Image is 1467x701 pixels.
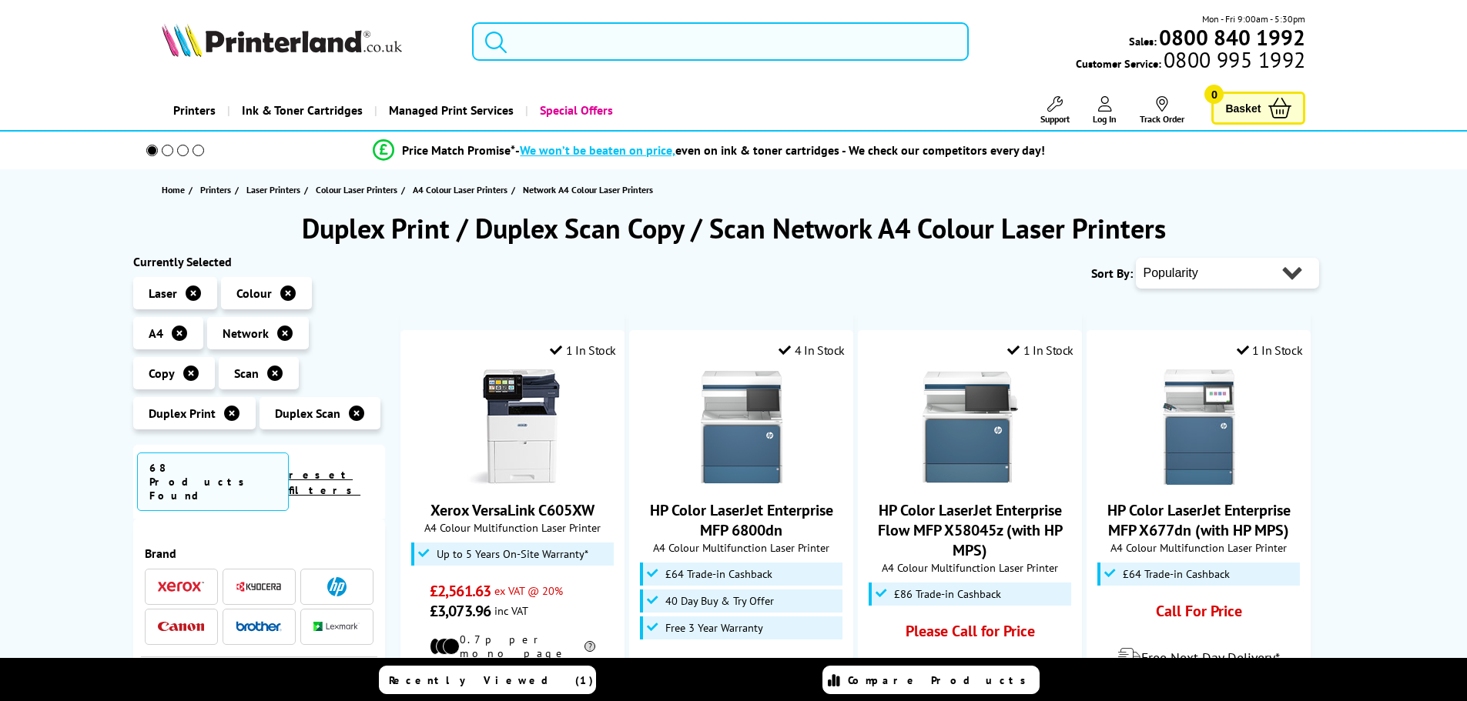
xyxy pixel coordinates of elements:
span: Up to 5 Years On-Site Warranty* [437,548,588,560]
span: A4 Colour Multifunction Laser Printer [1095,540,1302,555]
span: We won’t be beaten on price, [520,142,675,158]
span: A4 Colour Multifunction Laser Printer [866,560,1073,575]
a: Recently Viewed (1) [379,666,596,694]
a: Ink & Toner Cartridges [227,91,374,130]
span: 68 Products Found [137,452,290,511]
a: HP Color LaserJet Enterprise MFP X677dn (with HP MPS) [1141,472,1257,488]
span: Basket [1225,98,1261,119]
img: Xerox VersaLink C605XW [455,369,571,485]
a: Compare Products [822,666,1040,694]
span: Network [223,325,269,341]
img: HP Color LaserJet Enterprise MFP 6800dn [684,369,799,485]
b: 0800 840 1992 [1159,23,1305,52]
a: Xerox VersaLink C605XW [455,472,571,488]
div: 1 In Stock [550,342,616,358]
a: Xerox VersaLink C605XW [430,500,595,520]
div: 4 In Stock [779,342,845,358]
a: Colour Laser Printers [316,182,401,198]
span: Scan [234,366,259,381]
span: Log In [1093,113,1117,125]
a: Printers [200,182,235,198]
span: Laser [149,285,177,301]
a: 0800 840 1992 [1157,30,1305,45]
span: £3,073.96 [430,601,491,621]
div: Brand [145,546,374,561]
img: Xerox [158,581,204,592]
span: 0 [1204,85,1224,104]
a: HP Color LaserJet Enterprise MFP X677dn (with HP MPS) [1107,500,1291,540]
span: A4 Colour Multifunction Laser Printer [409,520,616,535]
a: Track Order [1140,96,1184,125]
a: Laser Printers [246,182,304,198]
div: Call For Price [1116,601,1281,629]
span: £2,561.63 [430,581,491,601]
span: A4 Colour Laser Printers [413,182,507,198]
a: HP Color LaserJet Enterprise MFP 6800dn [650,500,833,540]
a: Support [1040,96,1070,125]
span: Duplex Print [149,406,216,421]
a: Canon [158,617,204,636]
div: 1 In Stock [1237,342,1303,358]
a: HP Color LaserJet Enterprise Flow MFP X58045z (with HP MPS) [878,500,1063,560]
span: Sort By: [1091,265,1133,281]
span: inc VAT [494,603,528,618]
span: Network A4 Colour Laser Printers [523,184,653,195]
img: Printerland Logo [162,23,402,57]
span: £64 Trade-in Cashback [1123,568,1230,580]
a: reset filters [289,468,360,497]
div: modal_delivery [866,656,1073,699]
span: Ink & Toner Cartridges [242,91,363,130]
span: Free 3 Year Warranty [665,622,763,634]
a: Printers [162,91,227,130]
div: modal_delivery [1095,636,1302,679]
a: HP Color LaserJet Enterprise MFP 6800dn [684,472,799,488]
span: ex VAT @ 20% [494,583,563,598]
span: Sales: [1129,34,1157,48]
span: Recently Viewed (1) [389,673,594,687]
span: Price Match Promise* [402,142,515,158]
span: £2,666.58 [658,655,719,675]
div: Currently Selected [133,254,386,269]
span: A4 Colour Multifunction Laser Printer [638,540,845,555]
span: Duplex Scan [275,406,340,421]
div: Please Call for Price [887,621,1053,649]
a: HP [313,577,360,596]
span: Printers [200,182,231,198]
img: HP [327,577,347,596]
span: £64 Trade-in Cashback [665,568,772,580]
span: 40 Day Buy & Try Offer [665,595,774,607]
span: £86 Trade-in Cashback [894,588,1001,600]
a: Basket 0 [1211,92,1305,125]
img: HP Color LaserJet Enterprise MFP X677dn (with HP MPS) [1141,369,1257,485]
div: - even on ink & toner cartridges - We check our competitors every day! [515,142,1045,158]
li: 0.7p per mono page [430,633,595,660]
a: Printerland Logo [162,23,454,60]
img: Kyocera [236,581,282,593]
span: Mon - Fri 9:00am - 5:30pm [1202,12,1305,26]
span: A4 [149,325,163,341]
a: Kyocera [236,577,282,596]
h1: Duplex Print / Duplex Scan Copy / Scan Network A4 Colour Laser Printers [133,210,1335,246]
span: Laser Printers [246,182,300,198]
div: 1 In Stock [1007,342,1073,358]
img: Lexmark [313,622,360,631]
a: Lexmark [313,617,360,636]
span: Support [1040,113,1070,125]
span: Customer Service: [1076,52,1305,71]
li: modal_Promise [126,137,1294,164]
a: Log In [1093,96,1117,125]
span: Colour [236,285,272,301]
a: Managed Print Services [374,91,525,130]
img: Brother [236,621,282,632]
a: Special Offers [525,91,625,130]
span: 0800 995 1992 [1161,52,1305,67]
img: Canon [158,622,204,632]
a: A4 Colour Laser Printers [413,182,511,198]
a: HP Color LaserJet Enterprise Flow MFP X58045z (with HP MPS) [913,472,1028,488]
a: Xerox [158,577,204,596]
span: Copy [149,366,175,381]
span: Compare Products [848,673,1034,687]
span: Colour Laser Printers [316,182,397,198]
img: HP Color LaserJet Enterprise Flow MFP X58045z (with HP MPS) [913,369,1028,485]
a: Home [162,182,189,198]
